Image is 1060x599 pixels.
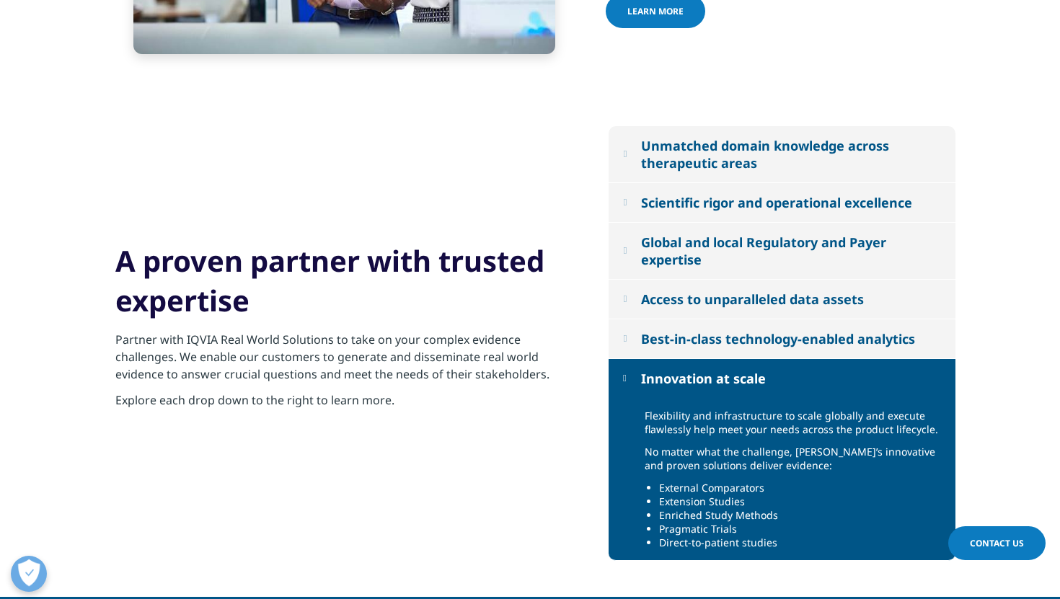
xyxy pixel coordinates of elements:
[609,183,955,222] button: Scientific rigor and operational excellence
[645,409,945,445] p: Flexibility and infrastructure to scale globally and execute flawlessly help meet your needs acro...
[641,194,912,211] div: Scientific rigor and operational excellence
[609,126,955,182] button: Unmatched domain knowledge across therapeutic areas
[115,391,576,417] p: Explore each drop down to the right to learn more.
[115,241,576,331] h2: A proven partner with trusted expertise
[609,359,955,398] button: Innovation at scale
[659,494,945,508] li: Extension Studies
[659,522,945,536] li: Pragmatic Trials
[627,5,684,17] span: Learn more
[641,290,864,308] div: Access to unparalleled data assets
[641,330,915,347] div: Best-in-class technology-enabled analytics
[659,508,945,522] li: Enriched Study Methods
[645,445,945,481] p: No matter what the challenge, [PERSON_NAME]’s innovative and proven solutions deliver evidence:
[948,526,1046,560] a: Contact Us
[659,536,945,549] li: Direct-to-patient studies
[970,537,1024,549] span: Contact Us
[609,319,955,358] button: Best-in-class technology-enabled analytics
[641,370,766,387] div: Innovation at scale
[609,223,955,279] button: Global and local Regulatory and Payer expertise
[11,556,47,592] button: Open Preferences
[659,481,945,494] li: External Comparators
[641,234,941,268] div: Global and local Regulatory and Payer expertise
[115,331,576,391] p: Partner with IQVIA Real World Solutions to take on your complex evidence challenges. We enable ou...
[641,137,941,172] div: Unmatched domain knowledge across therapeutic areas
[609,280,955,319] button: Access to unparalleled data assets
